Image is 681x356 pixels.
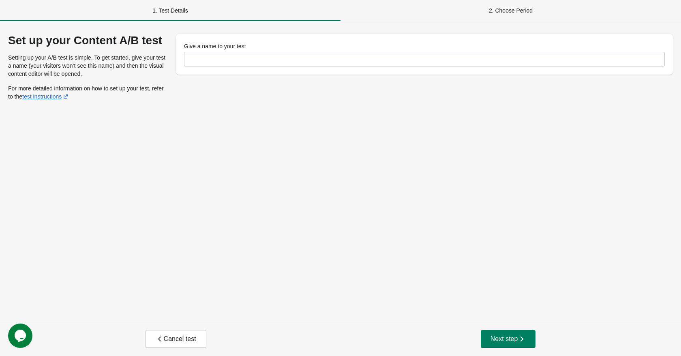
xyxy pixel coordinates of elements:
p: Setting up your A/B test is simple. To get started, give your test a name (your visitors won’t se... [8,54,169,78]
div: Set up your Content A/B test [8,34,169,47]
button: Cancel test [146,330,206,348]
button: Next step [481,330,536,348]
label: Give a name to your test [184,42,246,50]
span: Next step [490,335,526,343]
a: test instructions [22,93,70,100]
iframe: chat widget [8,324,34,348]
p: For more detailed information on how to set up your test, refer to the [8,84,169,101]
span: Cancel test [156,335,196,343]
